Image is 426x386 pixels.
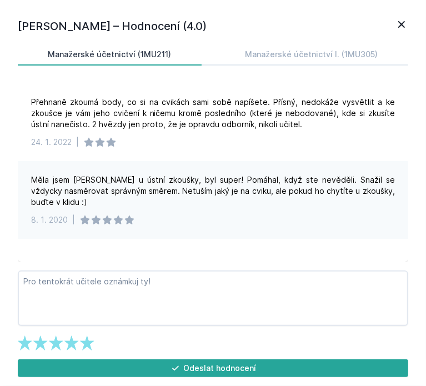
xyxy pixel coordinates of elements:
div: 8. 1. 2020 [31,214,68,225]
div: | [76,137,79,148]
div: | [72,214,75,225]
div: 24. 1. 2022 [31,137,72,148]
div: Měla jsem [PERSON_NAME] u ústní zkoušky, byl super! Pomáhal, když ste nevěděli. Snažil se vždycky... [31,174,395,208]
div: Přehnaně zkoumá body, co si na cvikách sami sobě napíšete. Přísný, nedokáže vysvětlit a ke zkoušc... [31,97,395,130]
